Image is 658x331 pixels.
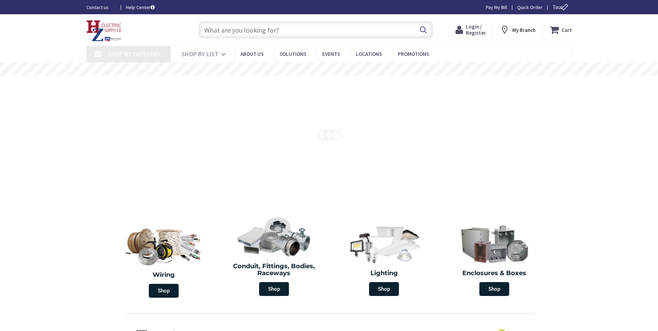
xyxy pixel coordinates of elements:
a: Cart [550,24,572,36]
a: Enclosures & Boxes Shop [441,220,548,299]
img: HZ Electric Supply [86,20,122,42]
strong: My Branch [512,27,536,33]
span: Shop By List [181,50,219,58]
span: Shop [259,282,289,296]
a: Quick Order [517,4,542,11]
h2: Conduit, Fittings, Bodies, Raceways [224,263,324,277]
span: Promotions [398,51,429,57]
h2: Wiring [112,272,216,279]
span: Events [322,51,340,57]
div: My Branch [500,24,536,36]
span: Shop By Category [108,50,161,58]
span: Tour [553,4,570,10]
span: About Us [240,51,264,57]
a: Conduit, Fittings, Bodies, Raceways Shop [221,213,327,299]
strong: Cart [562,24,572,36]
span: Locations [356,51,382,57]
input: What are you looking for? [199,21,433,39]
span: Login / Register [466,23,486,36]
span: Shop [149,284,179,298]
span: Solutions [280,51,306,57]
h2: Enclosures & Boxes [444,270,544,277]
a: Wiring Shop [109,220,219,301]
span: Shop [479,282,509,296]
span: Shop [369,282,399,296]
a: Lighting Shop [331,220,438,299]
a: Help Center [126,4,155,11]
a: Login / Register [455,24,486,36]
h2: Lighting [334,270,434,277]
rs-layer: Free Same Day Pickup at 8 Locations [268,66,391,73]
a: Contact us [86,4,115,11]
a: Pay My Bill [486,4,507,11]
